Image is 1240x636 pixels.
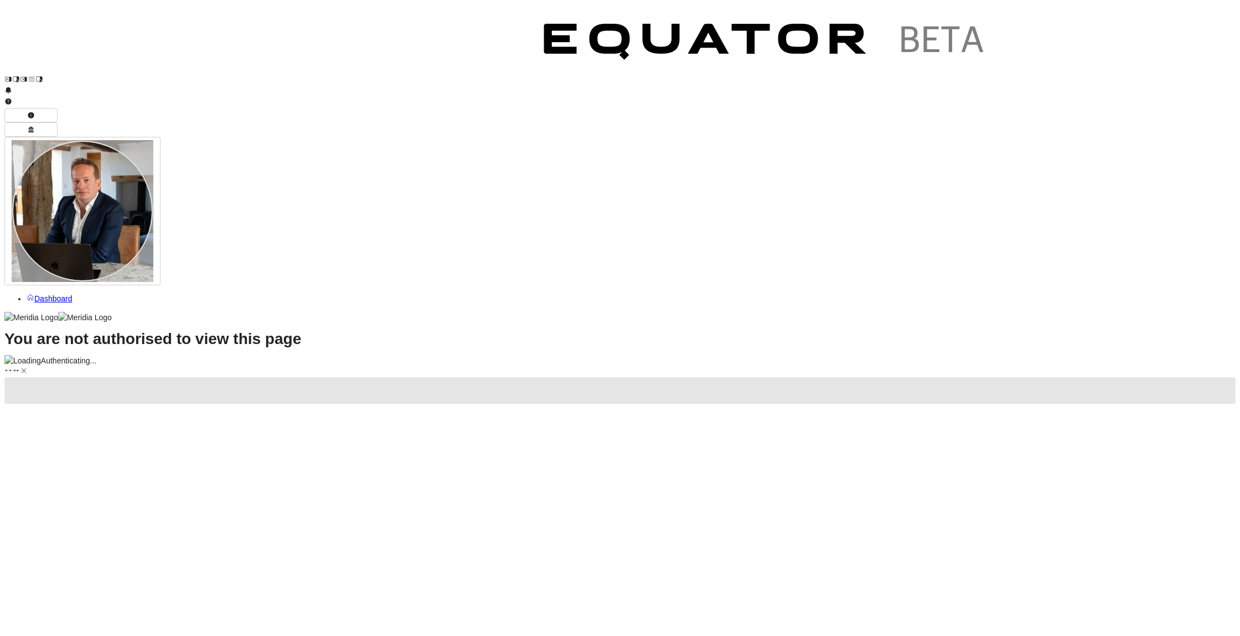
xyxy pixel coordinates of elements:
img: Meridia Logo [4,312,58,323]
img: Loading [4,355,41,366]
img: Meridia Logo [58,312,112,323]
span: Dashboard [34,294,73,303]
a: Dashboard [27,294,73,303]
img: Profile Icon [12,140,153,282]
h1: You are not authorised to view this page [4,334,1236,345]
img: Customer Logo [43,4,525,83]
span: Authenticating... [41,356,96,365]
img: Customer Logo [525,4,1006,83]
